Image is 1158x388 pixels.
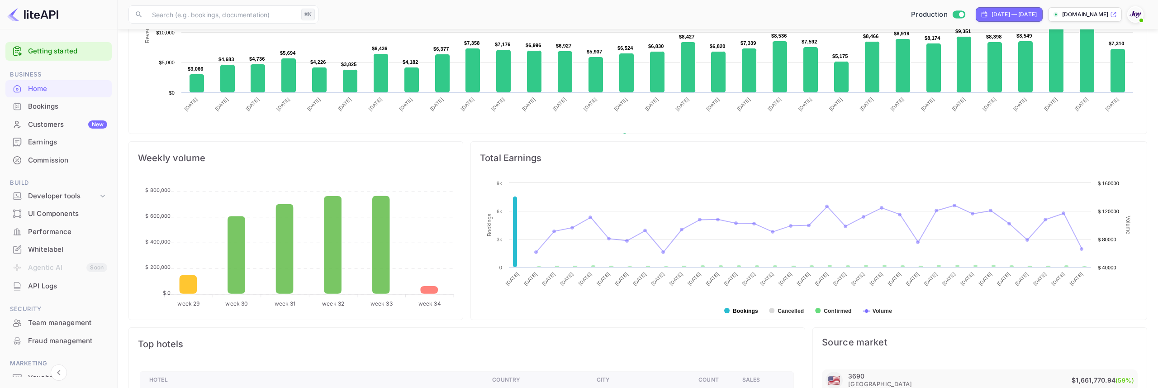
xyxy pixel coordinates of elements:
[920,96,935,112] text: [DATE]
[28,244,107,255] div: Whitelabel
[959,271,975,287] text: [DATE]
[249,56,265,62] text: $4,736
[5,332,112,350] div: Fraud management
[28,318,107,328] div: Team management
[5,359,112,369] span: Marketing
[368,96,383,112] text: [DATE]
[245,96,260,112] text: [DATE]
[723,271,738,287] text: [DATE]
[138,151,454,165] span: Weekly volume
[5,98,112,115] div: Bookings
[868,271,884,287] text: [DATE]
[905,271,920,287] text: [DATE]
[992,10,1037,19] div: [DATE] — [DATE]
[145,213,171,219] tspan: $ 600,000
[214,96,229,112] text: [DATE]
[556,43,572,48] text: $6,927
[5,314,112,332] div: Team management
[5,241,112,258] a: Whitelabel
[5,278,112,295] div: API Logs
[306,96,322,112] text: [DATE]
[28,373,107,383] div: Vouchers
[5,70,112,80] span: Business
[1068,271,1084,287] text: [DATE]
[710,43,726,49] text: $6,820
[848,372,864,380] p: 3690
[429,96,444,112] text: [DATE]
[499,265,502,270] text: 0
[674,96,690,112] text: [DATE]
[163,290,171,296] tspan: $ 0
[275,96,291,112] text: [DATE]
[5,80,112,97] a: Home
[5,116,112,134] div: CustomersNew
[982,96,997,112] text: [DATE]
[541,271,556,287] text: [DATE]
[996,271,1011,287] text: [DATE]
[759,271,775,287] text: [DATE]
[5,178,112,188] span: Build
[951,96,966,112] text: [DATE]
[5,134,112,151] div: Earnings
[5,42,112,61] div: Getting started
[802,39,817,44] text: $7,592
[28,209,107,219] div: UI Components
[986,34,1002,39] text: $8,398
[280,50,296,56] text: $5,694
[850,271,866,287] text: [DATE]
[648,43,664,49] text: $6,830
[418,300,441,307] tspan: week 34
[310,59,326,65] text: $4,226
[147,5,298,24] input: Search (e.g. bookings, documentation)
[978,271,993,287] text: [DATE]
[925,35,940,41] text: $8,174
[5,152,112,169] div: Commission
[828,96,844,112] text: [DATE]
[632,271,647,287] text: [DATE]
[28,336,107,346] div: Fraud management
[145,264,171,270] tspan: $ 200,000
[5,152,112,168] a: Commission
[797,96,813,112] text: [DATE]
[341,62,357,67] text: $3,825
[5,205,112,223] div: UI Components
[225,300,248,307] tspan: week 30
[145,239,171,245] tspan: $ 400,000
[5,98,112,115] a: Bookings
[617,45,633,51] text: $6,524
[614,271,629,287] text: [DATE]
[1109,41,1125,46] text: $7,310
[1074,96,1089,112] text: [DATE]
[1016,33,1032,38] text: $8,549
[873,308,892,314] text: Volume
[1062,10,1108,19] p: [DOMAIN_NAME]
[559,271,574,287] text: [DATE]
[796,271,811,287] text: [DATE]
[736,96,751,112] text: [DATE]
[5,188,112,204] div: Developer tools
[583,96,598,112] text: [DATE]
[955,29,971,34] text: $9,351
[521,96,536,112] text: [DATE]
[976,7,1043,22] div: Click to change the date range period
[169,90,175,96] text: $0
[403,59,418,65] text: $4,182
[480,151,1138,165] span: Total Earnings
[740,40,756,46] text: $7,339
[822,337,1138,348] span: Source market
[188,66,204,72] text: $3,066
[741,271,756,287] text: [DATE]
[889,96,905,112] text: [DATE]
[523,271,538,287] text: [DATE]
[145,187,171,193] tspan: $ 800,000
[577,271,593,287] text: [DATE]
[526,43,541,48] text: $6,996
[275,300,296,307] tspan: week 31
[1115,377,1134,384] span: (59%)
[504,271,520,287] text: [DATE]
[28,137,107,148] div: Earnings
[631,133,654,139] text: Revenue
[679,34,695,39] text: $8,427
[778,308,804,314] text: Cancelled
[814,271,829,287] text: [DATE]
